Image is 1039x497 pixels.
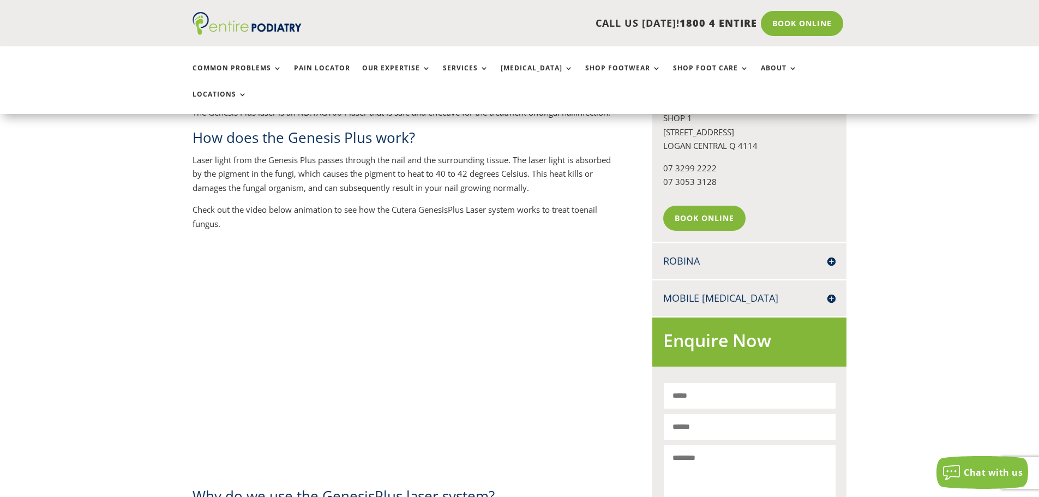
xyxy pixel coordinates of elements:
[964,466,1023,478] span: Chat with us
[193,128,617,153] h2: How does the Genesis Plus work?
[663,111,836,161] p: SHOP 1 [STREET_ADDRESS] LOGAN CENTRAL Q 4114
[193,26,302,37] a: Entire Podiatry
[663,206,746,231] a: Book Online
[761,64,797,88] a: About
[663,328,836,358] h2: Enquire Now
[443,64,489,88] a: Services
[193,12,302,35] img: logo (1)
[193,106,617,128] p: The Genesis Plus laser is an ND:YAG1064 laser that is safe and effective for the treatment of inf...
[663,254,836,268] h4: Robina
[294,64,350,88] a: Pain Locator
[362,64,431,88] a: Our Expertise
[193,203,617,239] p: Check out the video below animation to see how the Cutera GenesisPlus Laser system works to treat...
[585,64,661,88] a: Shop Footwear
[663,161,836,197] p: 07 3299 2222 07 3053 3128
[539,107,575,118] keyword: fungal nail
[761,11,843,36] a: Book Online
[663,291,836,305] h4: Mobile [MEDICAL_DATA]
[673,64,749,88] a: Shop Foot Care
[193,153,617,203] p: Laser light from the Genesis Plus passes through the nail and the surrounding tissue. The laser l...
[936,456,1028,489] button: Chat with us
[193,64,282,88] a: Common Problems
[193,91,247,114] a: Locations
[680,16,757,29] span: 1800 4 ENTIRE
[344,16,757,31] p: CALL US [DATE]!
[501,64,573,88] a: [MEDICAL_DATA]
